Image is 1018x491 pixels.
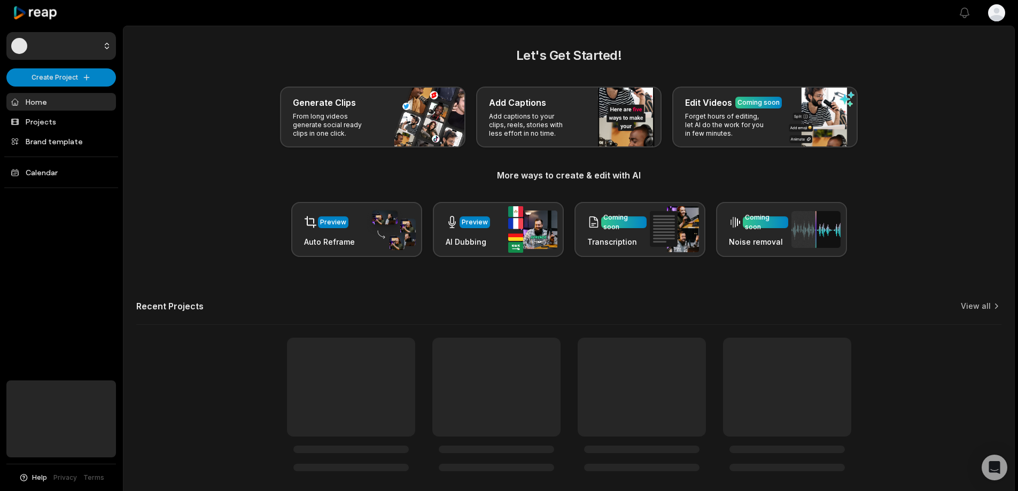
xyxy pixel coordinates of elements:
[745,213,786,232] div: Coming soon
[136,46,1001,65] h2: Let's Get Started!
[650,206,699,252] img: transcription.png
[6,163,116,181] a: Calendar
[489,112,572,138] p: Add captions to your clips, reels, stories with less effort in no time.
[489,96,546,109] h3: Add Captions
[6,68,116,87] button: Create Project
[6,93,116,111] a: Home
[685,112,768,138] p: Forget hours of editing, let AI do the work for you in few minutes.
[737,98,780,107] div: Coming soon
[587,236,647,247] h3: Transcription
[304,236,355,247] h3: Auto Reframe
[136,169,1001,182] h3: More ways to create & edit with AI
[320,217,346,227] div: Preview
[367,209,416,251] img: auto_reframe.png
[961,301,991,311] a: View all
[19,473,47,482] button: Help
[32,473,47,482] span: Help
[508,206,557,253] img: ai_dubbing.png
[293,96,356,109] h3: Generate Clips
[83,473,104,482] a: Terms
[603,213,644,232] div: Coming soon
[53,473,77,482] a: Privacy
[685,96,732,109] h3: Edit Videos
[462,217,488,227] div: Preview
[6,113,116,130] a: Projects
[791,211,841,248] img: noise_removal.png
[293,112,376,138] p: From long videos generate social ready clips in one click.
[982,455,1007,480] div: Open Intercom Messenger
[446,236,490,247] h3: AI Dubbing
[6,133,116,150] a: Brand template
[729,236,788,247] h3: Noise removal
[136,301,204,311] h2: Recent Projects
